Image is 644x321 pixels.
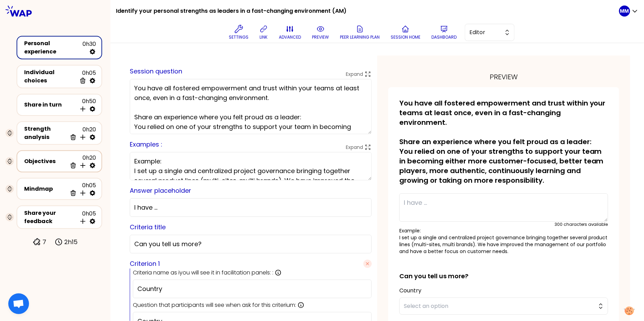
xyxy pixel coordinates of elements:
[257,22,271,43] button: link
[24,68,77,85] div: Individual choices
[42,237,46,247] p: 7
[276,22,304,43] button: advanced
[337,22,382,43] button: Peer learning plan
[130,152,372,180] textarea: Example: I set up a single and centralized project governance bringing together several product l...
[24,185,67,193] div: Mindmap
[619,6,638,17] button: MM
[24,157,67,165] div: Objectives
[309,22,332,43] button: preview
[77,69,96,84] div: 0h05
[67,154,96,169] div: 0h20
[130,186,191,195] label: Answer placeholder
[404,302,594,310] span: Select an option
[130,140,162,149] label: Examples :
[399,287,421,294] label: Country
[130,223,166,231] label: Criteria title
[312,34,329,40] p: preview
[399,227,608,255] p: Example: I set up a single and centralized project governance bringing together several product l...
[229,34,248,40] p: Settings
[137,284,367,294] input: Ex: Experience
[279,34,301,40] p: advanced
[260,34,268,40] p: link
[399,298,608,315] button: Select an option
[340,34,380,40] p: Peer learning plan
[64,237,78,247] p: 2h15
[620,302,639,319] button: Manage your preferences about cookies
[399,260,608,281] h2: Can you tell us more?
[130,259,160,269] label: Criterion 1
[391,34,420,40] p: Session home
[82,40,96,55] div: 0h30
[77,97,96,112] div: 0h50
[429,22,459,43] button: Dashboard
[226,22,251,43] button: Settings
[67,126,96,141] div: 0h20
[130,79,372,134] textarea: You have all fostered empowerment and trust within your teams at least once, even in a fast-chang...
[133,269,273,277] p: Criteria name as iyou will see it in facilitation panels: :
[388,22,423,43] button: Session home
[24,209,77,225] div: Share your feedback
[346,71,363,78] p: Expand
[24,125,67,141] div: Strength analysis
[388,72,619,82] div: preview
[469,28,500,37] span: Editor
[465,24,515,41] button: Editor
[346,144,363,151] p: Expand
[133,301,296,309] p: Question that participants will see when ask for this criterium:
[24,39,82,56] div: Personal experience
[67,181,96,197] div: 0h05
[399,98,608,185] p: You have all fostered empowerment and trust within your teams at least once, even in a fast-chang...
[77,210,96,225] div: 0h05
[431,34,457,40] p: Dashboard
[130,67,182,76] label: Session question
[8,293,29,314] a: Ouvrir le chat
[24,101,77,109] div: Share in turn
[555,222,608,227] div: 300 characters available
[620,8,629,14] p: MM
